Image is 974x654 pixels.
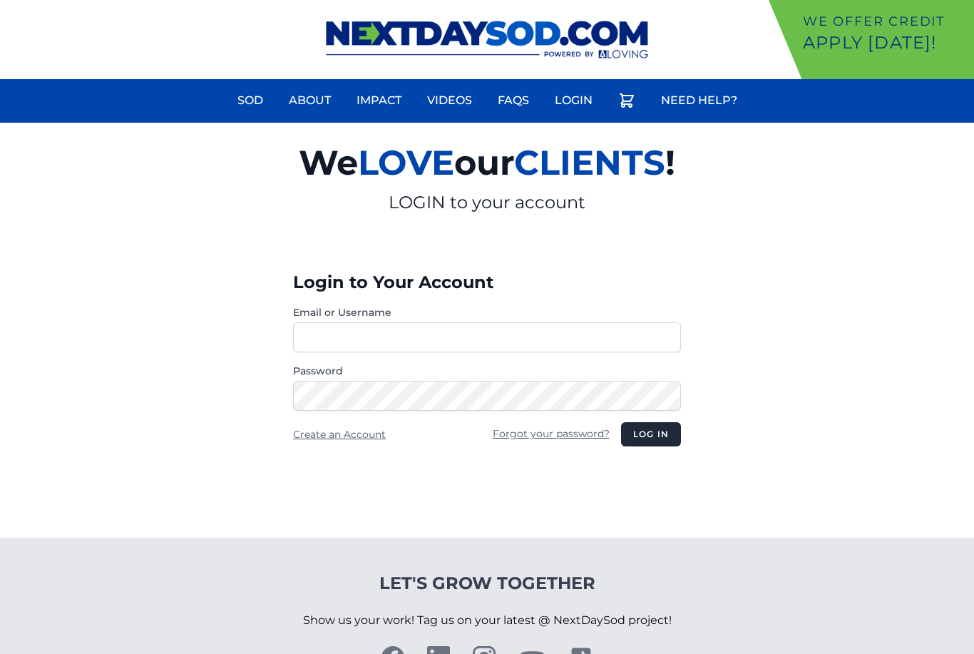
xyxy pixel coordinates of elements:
a: Create an Account [293,428,386,441]
h2: We our ! [133,134,841,191]
h3: Login to Your Account [293,271,681,294]
button: Log in [621,422,681,446]
label: Email or Username [293,305,681,320]
p: We offer Credit [803,11,968,31]
a: FAQs [489,83,538,118]
a: Forgot your password? [493,427,610,440]
span: CLIENTS [514,142,665,183]
a: Videos [419,83,481,118]
p: Show us your work! Tag us on your latest @ NextDaySod project! [303,595,672,646]
p: Apply [DATE]! [803,31,968,54]
p: LOGIN to your account [133,191,841,214]
a: Sod [229,83,272,118]
a: Login [546,83,601,118]
h4: Let's Grow Together [303,572,672,595]
a: About [280,83,339,118]
a: Impact [348,83,410,118]
label: Password [293,364,681,378]
span: LOVE [358,142,454,183]
a: Need Help? [652,83,746,118]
